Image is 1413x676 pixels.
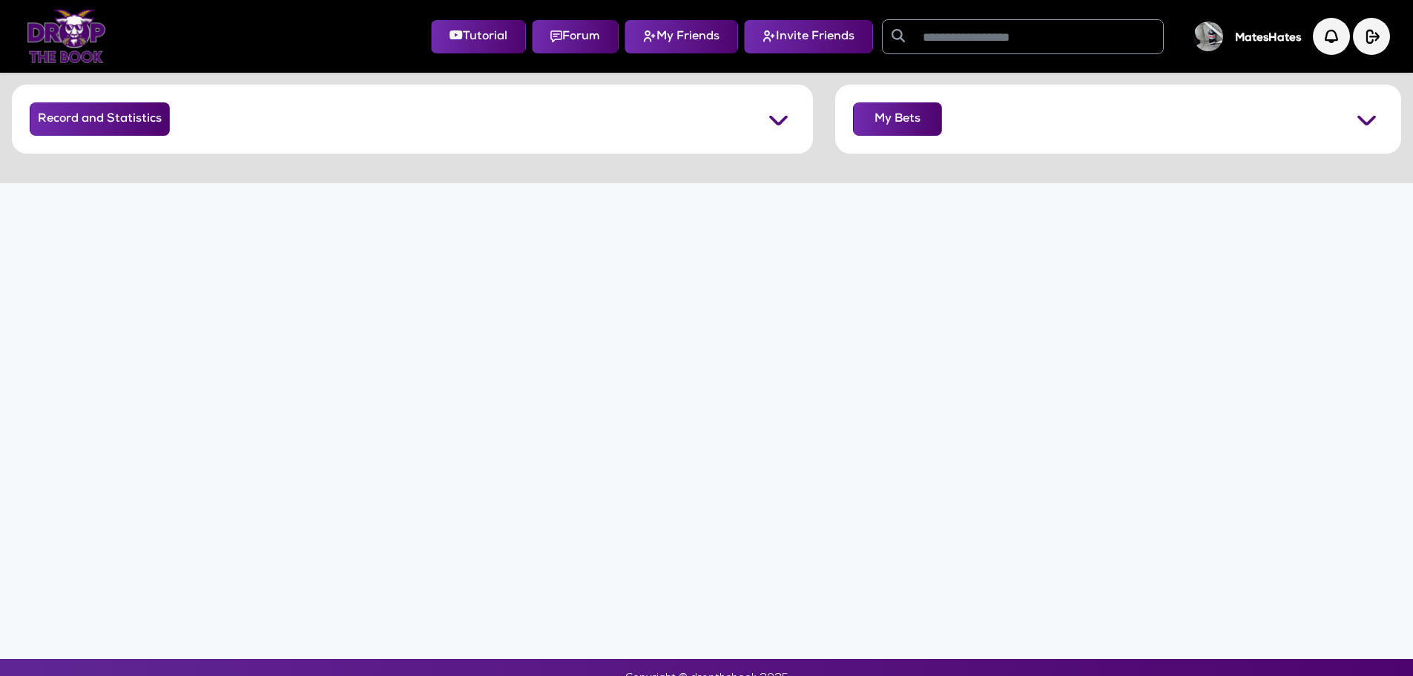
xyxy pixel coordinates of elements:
[431,20,526,53] button: Tutorial
[532,20,619,53] button: Forum
[30,102,170,136] button: Record and Statistics
[744,20,873,53] button: Invite Friends
[1193,22,1223,51] img: User
[1313,18,1350,55] img: Notification
[1235,32,1301,45] h5: MatesHates
[853,102,942,136] button: My Bets
[27,10,106,63] img: Logo
[625,20,738,53] button: My Friends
